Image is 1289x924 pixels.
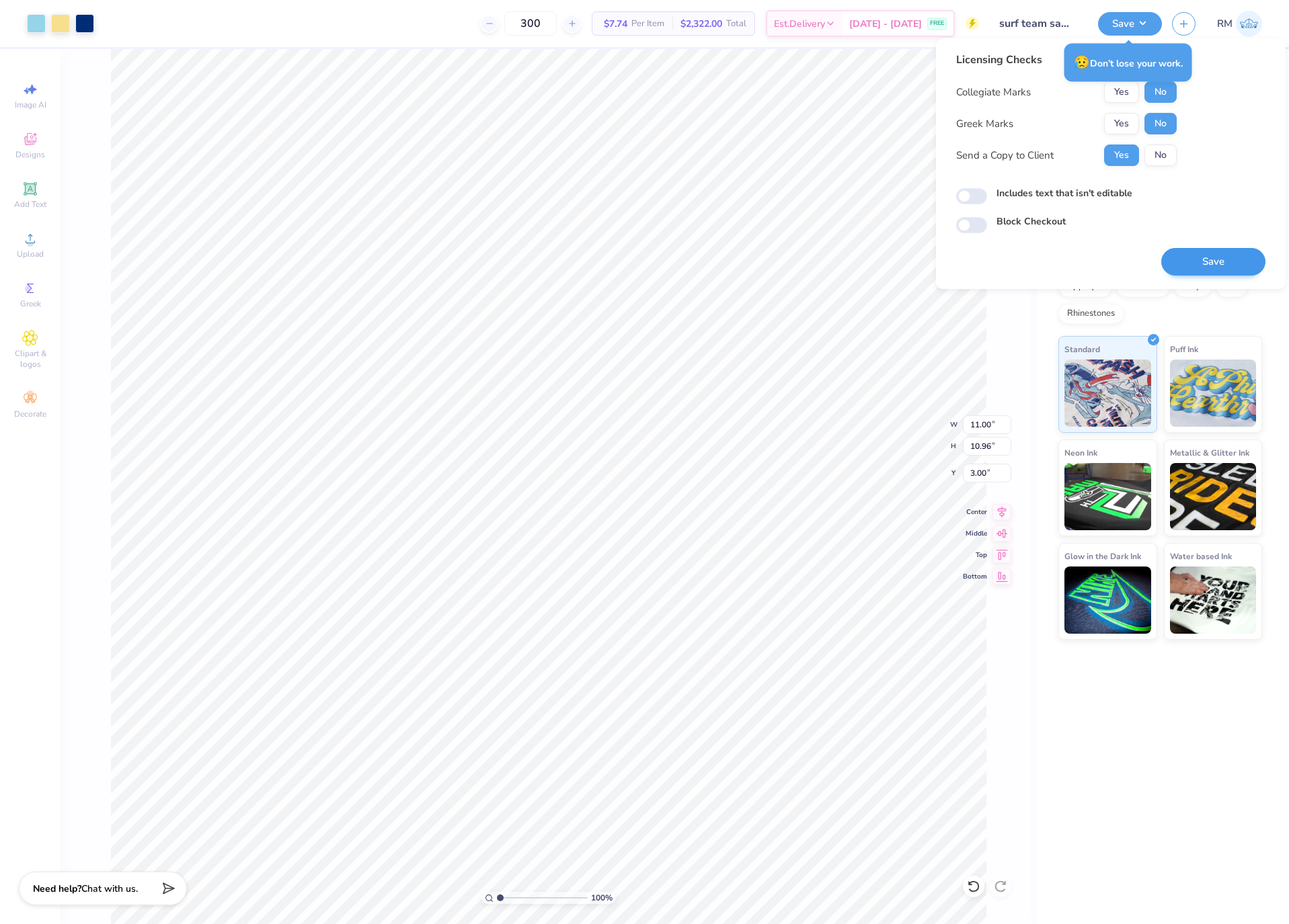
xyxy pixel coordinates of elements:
span: FREE [930,19,944,28]
span: 100 % [591,892,613,904]
img: Neon Ink [1064,463,1151,530]
button: Yes [1104,144,1139,166]
button: No [1144,113,1177,134]
img: Puff Ink [1170,360,1257,427]
div: Licensing Checks [956,52,1177,68]
span: Glow in the Dark Ink [1064,549,1141,563]
div: Don’t lose your work. [1064,44,1192,82]
span: Total [726,17,746,31]
span: Middle [963,529,987,538]
div: Collegiate Marks [956,85,1031,100]
div: Greek Marks [956,116,1013,132]
a: RM [1217,11,1262,37]
span: Chat with us. [81,882,138,895]
span: $7.74 [600,17,627,31]
span: Metallic & Glitter Ink [1170,446,1249,460]
span: Puff Ink [1170,342,1198,356]
label: Includes text that isn't editable [997,186,1132,200]
span: Neon Ink [1064,446,1097,460]
strong: Need help? [33,882,81,895]
span: Image AI [15,99,46,110]
span: $2,322.00 [680,17,722,31]
button: Yes [1104,81,1139,103]
input: – – [504,11,557,36]
button: Yes [1104,113,1139,134]
img: Ronald Manipon [1236,11,1262,37]
label: Block Checkout [997,214,1066,228]
span: 😥 [1074,54,1090,71]
span: Clipart & logos [7,348,54,370]
span: Designs [15,149,45,160]
img: Glow in the Dark Ink [1064,566,1151,634]
button: No [1144,144,1177,166]
span: Top [963,550,987,560]
span: Bottom [963,572,987,581]
span: Per Item [631,17,664,31]
button: No [1144,81,1177,103]
button: Save [1098,12,1162,36]
span: Standard [1064,342,1100,356]
div: Rhinestones [1058,304,1124,324]
button: Save [1161,248,1265,276]
span: Decorate [14,409,46,419]
span: Add Text [14,199,46,210]
span: Center [963,507,987,517]
span: [DATE] - [DATE] [849,17,922,31]
img: Metallic & Glitter Ink [1170,463,1257,530]
img: Standard [1064,360,1151,427]
span: Greek [20,298,41,309]
span: Upload [17,249,44,259]
img: Water based Ink [1170,566,1257,634]
span: Est. Delivery [774,17,825,31]
span: RM [1217,16,1233,32]
span: Water based Ink [1170,549,1232,563]
input: Untitled Design [989,10,1088,37]
div: Send a Copy to Client [956,148,1054,163]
